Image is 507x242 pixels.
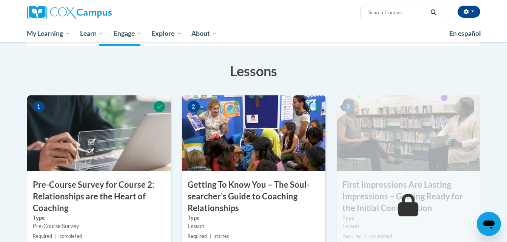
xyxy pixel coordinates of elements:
span: Required [33,233,52,239]
span: Engage [114,29,142,38]
h3: Pre-Course Survey for Course 2: Relationships are the Heart of Coaching [27,179,171,214]
span: | [210,233,211,239]
a: About [186,25,222,42]
span: 2 [188,101,200,112]
button: Search [428,8,439,17]
label: Type [342,214,475,222]
span: Explore [151,29,182,38]
span: 3 [342,101,354,112]
a: Learn [75,25,109,42]
label: Type [188,214,320,222]
h3: First Impressions Are Lasting Impressions – Getting Ready for the Initial Conversation [337,179,480,214]
img: Course Image [337,95,480,171]
h3: Getting To Know You – The Soul-searcher’s Guide to Coaching Relationships [182,179,325,214]
span: not started [369,233,392,239]
a: Explore [146,25,186,42]
h3: Lessons [27,61,480,80]
span: Required [342,233,362,239]
span: | [55,233,57,239]
span: My Learning [27,29,70,38]
a: En español [444,26,486,41]
img: Cox Campus [27,6,112,19]
a: Engage [109,25,147,42]
span: About [191,29,217,38]
img: Course Image [182,95,325,171]
span: Learn [80,29,104,38]
a: Cox Campus [27,6,171,19]
span: 1 [33,101,45,112]
span: started [214,233,230,239]
input: Search Courses [367,8,428,17]
a: My Learning [22,25,76,42]
span: En español [449,29,481,37]
button: Account Settings [458,6,480,18]
span: completed [60,233,82,239]
div: Lesson [188,222,320,230]
label: Type [33,214,165,222]
div: Pre-Course Survey [33,222,165,230]
div: Main menu [16,25,492,42]
span: | [365,233,366,239]
span: Required [188,233,207,239]
img: Course Image [27,95,171,171]
iframe: Button to launch messaging window [477,212,501,236]
div: Lesson [342,222,475,230]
